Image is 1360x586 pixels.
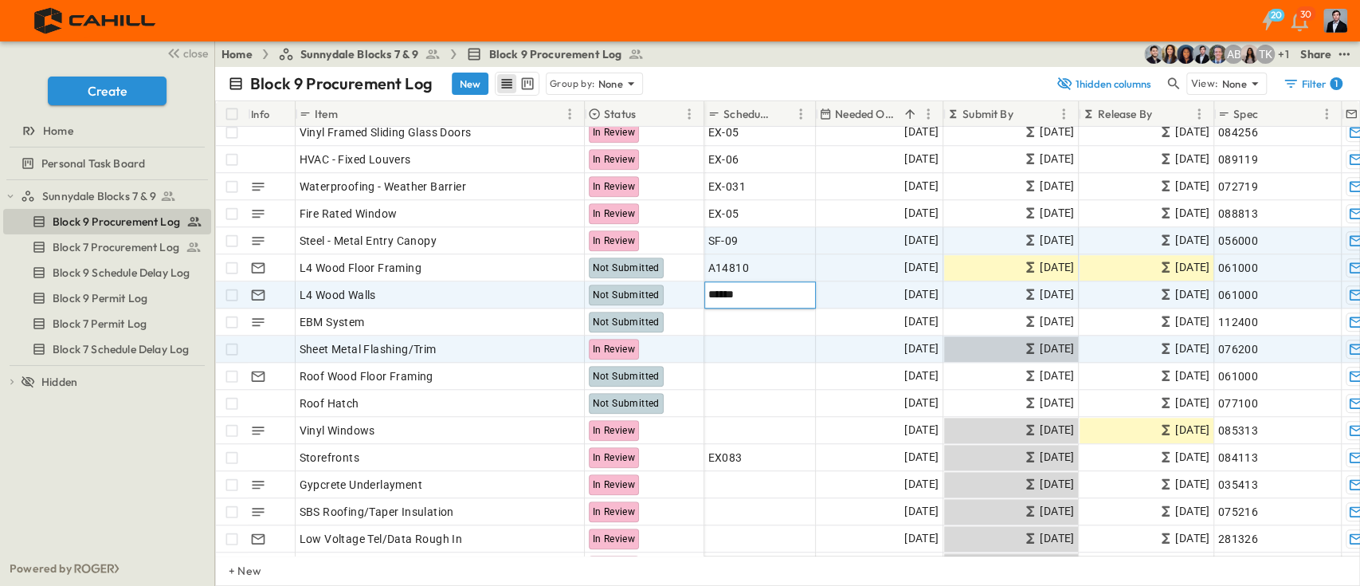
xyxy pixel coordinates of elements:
[593,181,636,192] span: In Review
[53,341,189,357] span: Block 7 Schedule Delay Log
[1283,76,1342,92] div: Filter
[3,311,211,336] div: Block 7 Permit Logtest
[1040,502,1074,521] span: [DATE]
[639,105,656,123] button: Sort
[221,46,653,62] nav: breadcrumbs
[1175,313,1209,331] span: [DATE]
[1233,106,1258,122] p: Spec
[452,73,488,95] button: New
[19,4,173,37] img: 4f72bfc4efa7236828875bac24094a5ddb05241e32d018417354e964050affa1.png
[1300,46,1331,62] div: Share
[723,106,770,122] p: Schedule ID
[1040,448,1074,466] span: [DATE]
[300,287,376,303] span: L4 Wood Walls
[593,371,660,382] span: Not Submitted
[1218,395,1258,411] span: 077100
[1335,77,1338,90] h6: 1
[3,152,208,175] a: Personal Task Board
[1160,45,1179,64] img: Kim Bowen (kbowen@cahill-sf.com)
[250,73,433,95] p: Block 9 Procurement Log
[300,314,365,330] span: EBM System
[593,208,636,219] span: In Review
[300,124,472,140] span: Vinyl Framed Sliding Glass Doors
[604,106,636,122] p: Status
[593,506,636,517] span: In Review
[835,106,898,122] p: Needed Onsite
[904,529,939,548] span: [DATE]
[593,317,660,328] span: Not Submitted
[708,179,746,195] span: EX-031
[1175,367,1209,385] span: [DATE]
[593,127,636,138] span: In Review
[1175,258,1209,277] span: [DATE]
[221,46,253,62] a: Home
[1218,206,1258,222] span: 088813
[278,46,441,62] a: Sunnydale Blocks 7 & 9
[593,344,636,355] span: In Review
[904,177,939,195] span: [DATE]
[1224,45,1243,64] div: Andrew Barreto (abarreto@guzmangc.com)
[1218,368,1258,384] span: 061000
[1190,104,1209,124] button: Menu
[1240,45,1259,64] img: Raven Libunao (rlibunao@cahill-sf.com)
[904,231,939,250] span: [DATE]
[1040,529,1074,548] span: [DATE]
[1175,340,1209,358] span: [DATE]
[1046,73,1161,95] button: 1hidden columns
[1276,73,1347,95] button: Filter1
[300,179,466,195] span: Waterproofing - Weather Barrier
[1175,231,1209,250] span: [DATE]
[1218,341,1258,357] span: 076200
[53,214,180,230] span: Block 9 Procurement Log
[183,45,208,61] span: close
[3,234,211,260] div: Block 7 Procurement Logtest
[1040,285,1074,304] span: [DATE]
[53,265,190,281] span: Block 9 Schedule Delay Log
[1017,105,1034,123] button: Sort
[593,398,660,409] span: Not Submitted
[904,421,939,439] span: [DATE]
[341,105,359,123] button: Sort
[251,92,270,136] div: Info
[1190,75,1218,92] p: View:
[904,475,939,494] span: [DATE]
[1175,421,1209,439] span: [DATE]
[300,260,421,276] span: L4 Wood Floor Framing
[1218,233,1258,249] span: 056000
[300,504,454,520] span: SBS Roofing/Taper Insulation
[3,313,208,335] a: Block 7 Permit Log
[1175,502,1209,521] span: [DATE]
[708,124,739,140] span: EX-05
[904,123,939,141] span: [DATE]
[791,104,810,124] button: Menu
[901,105,919,123] button: Sort
[1155,105,1173,123] button: Sort
[466,46,644,62] a: Block 9 Procurement Log
[48,77,167,105] button: Create
[160,41,211,64] button: close
[593,452,636,463] span: In Review
[904,285,939,304] span: [DATE]
[904,340,939,358] span: [DATE]
[1175,285,1209,304] span: [DATE]
[1300,8,1311,21] p: 30
[1040,177,1074,195] span: [DATE]
[1278,46,1294,62] p: + 1
[1040,475,1074,494] span: [DATE]
[1040,123,1074,141] span: [DATE]
[53,239,179,255] span: Block 7 Procurement Log
[1175,529,1209,548] span: [DATE]
[300,206,398,222] span: Fire Rated Window
[300,46,419,62] span: Sunnydale Blocks 7 & 9
[904,502,939,521] span: [DATE]
[1256,45,1275,64] div: Teddy Khuong (tkhuong@guzmangc.com)
[1040,231,1074,250] span: [DATE]
[1040,394,1074,412] span: [DATE]
[229,563,238,579] p: + New
[1040,150,1074,168] span: [DATE]
[1175,394,1209,412] span: [DATE]
[3,236,208,258] a: Block 7 Procurement Log
[708,151,739,167] span: EX-06
[1218,423,1258,439] span: 085313
[53,290,147,306] span: Block 9 Permit Log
